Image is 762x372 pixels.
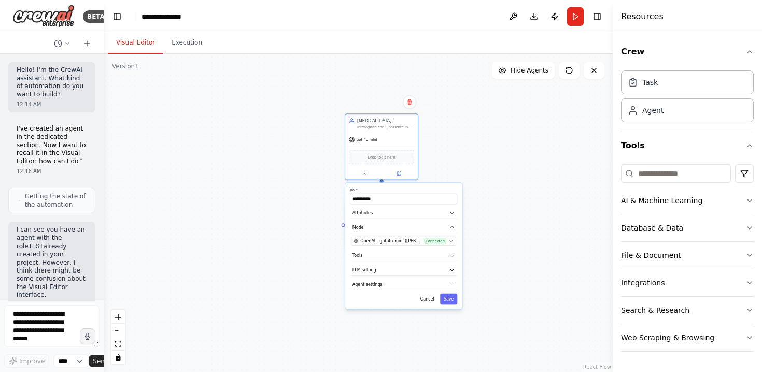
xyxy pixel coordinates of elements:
[163,32,210,54] button: Execution
[352,253,363,259] span: Tools
[80,328,95,344] button: Click to speak your automation idea
[17,226,87,299] p: I can see you have an agent with the role already created in your project. However, I think there...
[583,364,611,370] a: React Flow attribution
[17,125,87,165] p: I've created an agent in the dedicated section. Now I want to recall it in the Visual Editor: how...
[17,101,87,108] div: 12:14 AM
[350,188,457,192] label: Role
[621,278,665,288] div: Integrations
[621,160,754,360] div: Tools
[621,269,754,296] button: Integrations
[621,66,754,131] div: Crew
[621,10,664,23] h4: Resources
[621,305,689,316] div: Search & Research
[111,324,125,337] button: zoom out
[621,195,702,206] div: AI & Machine Learning
[112,62,139,70] div: Version 1
[4,354,49,368] button: Improve
[492,62,555,79] button: Hide Agents
[142,11,194,22] nav: breadcrumb
[111,310,125,364] div: React Flow controls
[108,32,163,54] button: Visual Editor
[17,66,87,98] p: Hello! I'm the CrewAI assistant. What kind of automation do you want to build?
[621,223,683,233] div: Database & Data
[357,118,414,123] div: [MEDICAL_DATA]
[621,187,754,214] button: AI & Machine Learning
[29,243,44,250] code: TEST
[79,37,95,50] button: Start a new chat
[440,294,457,304] button: Save
[111,351,125,364] button: toggle interactivity
[350,279,457,290] button: Agent settings
[12,5,75,28] img: Logo
[350,208,457,219] button: Attributes
[50,37,75,50] button: Switch to previous chat
[621,242,754,269] button: File & Document
[357,125,414,130] div: Interagisce con il paziente in maniera estremamente concisa, per lo più con domande ad illusione ...
[19,357,45,365] span: Improve
[89,355,121,367] button: Send
[511,66,548,75] span: Hide Agents
[25,192,87,209] span: Getting the state of the automation
[621,333,714,343] div: Web Scraping & Browsing
[621,214,754,241] button: Database & Data
[368,154,396,160] span: Drop tools here
[352,210,373,216] span: Attributes
[352,267,376,273] span: LLM setting
[621,324,754,351] button: Web Scraping & Browsing
[352,281,383,287] span: Agent settings
[621,131,754,160] button: Tools
[382,170,415,177] button: Open in side panel
[357,137,377,142] span: gpt-4o-mini
[111,337,125,351] button: fit view
[350,250,457,261] button: Tools
[642,77,658,88] div: Task
[417,294,438,304] button: Cancel
[350,265,457,276] button: LLM setting
[93,357,108,365] span: Send
[403,95,416,109] button: Delete node
[111,310,125,324] button: zoom in
[360,238,421,244] span: OpenAI - gpt-4o-mini (Pietro's ChatGPT)
[110,9,124,24] button: Hide left sidebar
[351,237,456,246] button: OpenAI - gpt-4o-mini ([PERSON_NAME]'s ChatGPT)Connected
[345,113,418,180] div: [MEDICAL_DATA]Interagisce con il paziente in maniera estremamente concisa, per lo più con domande...
[350,222,457,233] button: Model
[621,37,754,66] button: Crew
[17,167,87,175] div: 12:16 AM
[621,297,754,324] button: Search & Research
[642,105,664,116] div: Agent
[352,225,365,231] span: Model
[83,10,109,23] div: BETA
[424,238,447,244] span: Connected
[621,250,681,261] div: File & Document
[590,9,604,24] button: Hide right sidebar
